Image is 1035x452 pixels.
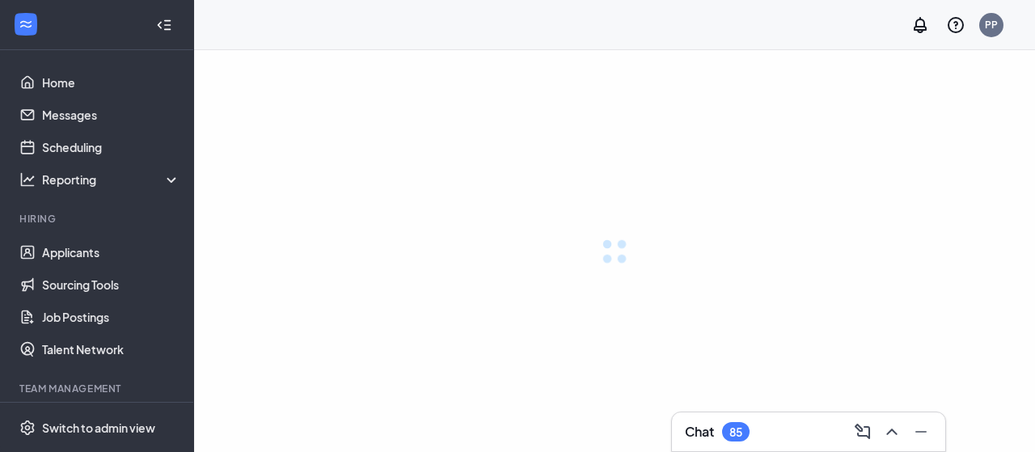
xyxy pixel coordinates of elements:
a: Home [42,66,180,99]
div: Team Management [19,382,177,395]
svg: QuestionInfo [946,15,965,35]
div: Reporting [42,171,181,188]
svg: ChevronUp [882,422,902,441]
a: Job Postings [42,301,180,333]
a: Scheduling [42,131,180,163]
h3: Chat [685,423,714,441]
button: Minimize [906,419,932,445]
div: 85 [729,425,742,439]
div: PP [985,18,998,32]
button: ChevronUp [877,419,903,445]
svg: WorkstreamLogo [18,16,34,32]
button: ComposeMessage [848,419,874,445]
svg: ComposeMessage [853,422,872,441]
div: Hiring [19,212,177,226]
a: Messages [42,99,180,131]
svg: Collapse [156,17,172,33]
svg: Minimize [911,422,931,441]
svg: Notifications [910,15,930,35]
a: Sourcing Tools [42,268,180,301]
div: Switch to admin view [42,420,155,436]
svg: Settings [19,420,36,436]
svg: Analysis [19,171,36,188]
a: Applicants [42,236,180,268]
a: Talent Network [42,333,180,365]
